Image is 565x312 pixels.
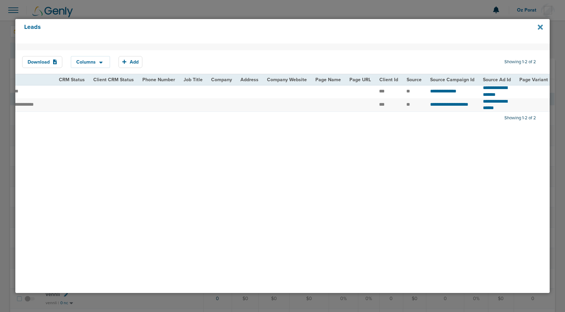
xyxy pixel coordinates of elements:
th: Page Variant [515,74,552,85]
span: Page URL [349,77,371,83]
th: Job Title [179,74,207,85]
span: Source Ad Id [483,77,511,83]
span: Showing 1-2 of 2 [504,59,536,65]
th: Client CRM Status [89,74,138,85]
th: Address [236,74,263,85]
button: Download [22,56,62,68]
span: Add [130,59,139,65]
h4: Leads [24,23,491,39]
th: Company [207,74,236,85]
span: Phone Number [142,77,175,83]
span: CRM Status [59,77,85,83]
span: Columns [76,60,96,65]
span: Client Id [379,77,398,83]
th: Company Website [263,74,311,85]
span: Source Campaign Id [430,77,474,83]
th: Page Name [311,74,345,85]
span: Showing 1-2 of 2 [504,115,536,121]
button: Add [119,56,142,68]
span: Source [407,77,422,83]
